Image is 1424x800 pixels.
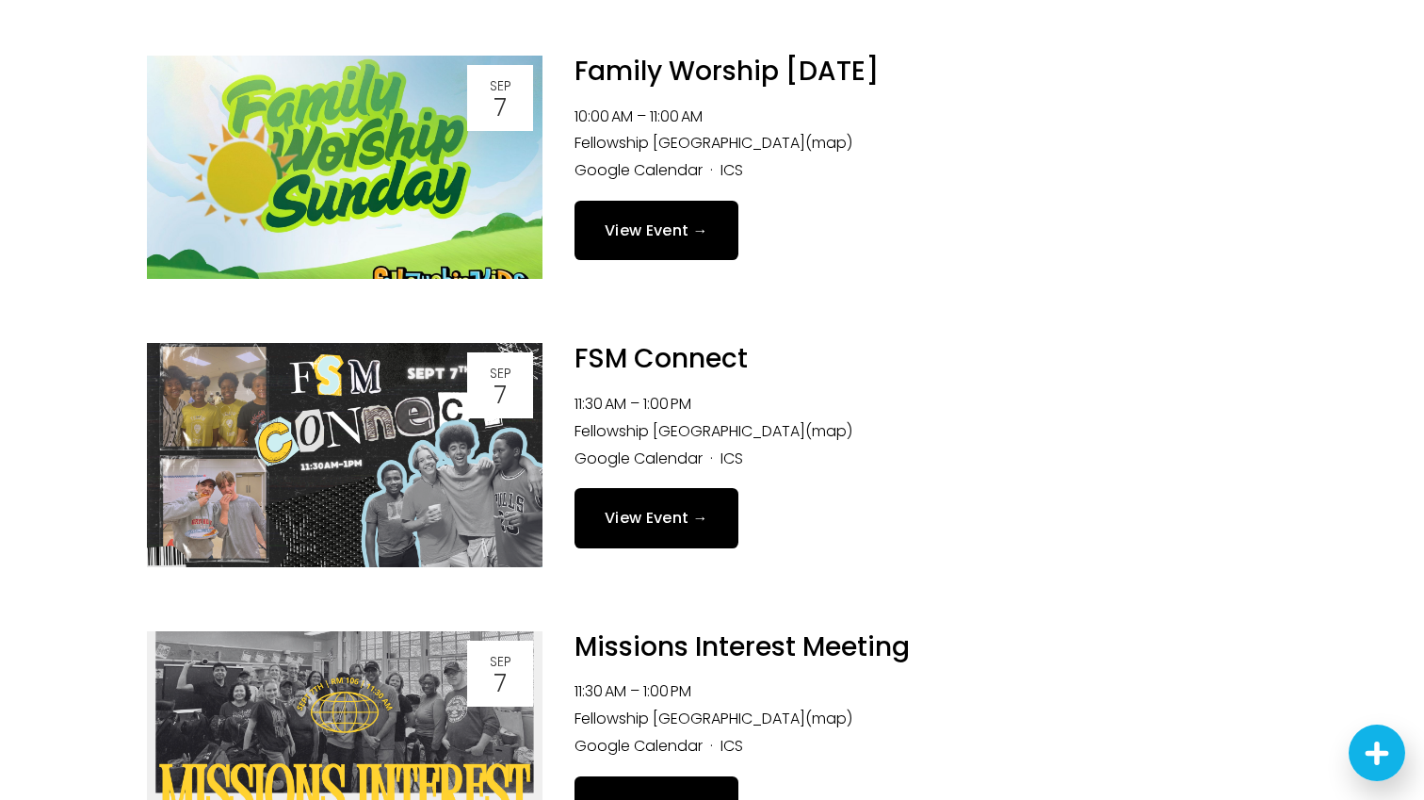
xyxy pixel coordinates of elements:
a: ICS [720,448,743,469]
li: Fellowship [GEOGRAPHIC_DATA] [574,706,1277,733]
a: Google Calendar [574,159,703,181]
div: Sep [473,655,527,668]
div: 7 [473,671,527,695]
div: 7 [473,383,527,407]
time: 1:00 PM [643,393,691,415]
time: 11:00 AM [650,106,703,127]
a: (map) [805,132,852,154]
a: Family Worship [DATE] [574,53,879,90]
time: 1:00 PM [643,680,691,702]
time: 10:00 AM [574,106,633,127]
a: (map) [805,708,852,729]
li: Fellowship [GEOGRAPHIC_DATA] [574,418,1277,446]
a: View Event → [574,488,738,547]
div: 7 [473,95,527,120]
a: ICS [720,159,743,181]
li: Fellowship [GEOGRAPHIC_DATA] [574,130,1277,157]
a: ICS [720,735,743,757]
a: View Event → [574,201,738,260]
img: FSM Connect [147,343,542,566]
time: 11:30 AM [574,393,626,415]
a: Google Calendar [574,735,703,757]
a: Google Calendar [574,448,703,469]
a: (map) [805,420,852,442]
div: Sep [473,79,527,92]
div: Sep [473,367,527,380]
img: Family Worship Sunday [147,56,542,279]
a: Missions Interest Meeting [574,629,910,665]
a: FSM Connect [574,340,748,377]
time: 11:30 AM [574,680,626,702]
